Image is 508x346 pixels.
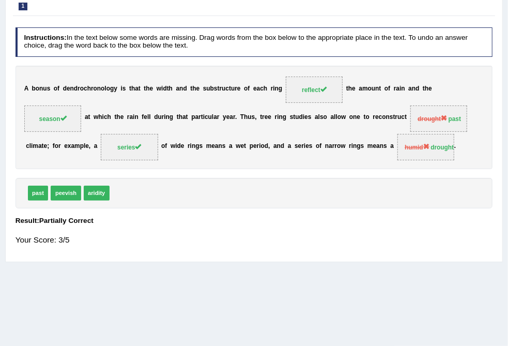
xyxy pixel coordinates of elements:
[410,106,468,132] span: Drop target
[87,85,91,92] b: h
[428,85,432,92] b: e
[405,113,407,121] b: t
[373,113,376,121] b: r
[265,142,268,149] b: d
[255,113,256,121] b: ,
[348,85,352,92] b: h
[51,186,81,201] span: peevish
[268,113,272,121] b: e
[135,113,138,121] b: n
[349,142,351,149] b: r
[114,113,116,121] b: t
[401,85,405,92] b: n
[357,113,361,121] b: e
[257,142,259,149] b: r
[101,134,158,160] span: Drop target
[229,113,233,121] b: a
[166,113,170,121] b: n
[179,85,183,92] b: n
[449,115,461,123] strong: past
[214,85,218,92] b: s
[223,113,226,121] b: y
[182,113,186,121] b: a
[198,113,201,121] b: r
[36,85,39,92] b: o
[320,113,324,121] b: s
[231,85,235,92] b: u
[16,217,493,225] h4: Result:
[303,113,304,121] b: i
[388,85,390,92] b: f
[261,142,265,149] b: o
[222,85,225,92] b: u
[47,142,49,149] b: ;
[98,113,102,121] b: h
[195,113,199,121] b: a
[349,113,353,121] b: o
[186,113,188,121] b: t
[265,113,268,121] b: e
[222,142,226,149] b: s
[390,113,393,121] b: s
[226,113,230,121] b: e
[167,85,169,92] b: t
[146,85,149,92] b: h
[324,113,327,121] b: o
[309,142,313,149] b: s
[106,85,110,92] b: o
[188,142,190,149] b: r
[337,142,341,149] b: o
[122,85,126,92] b: s
[97,85,101,92] b: n
[43,85,47,92] b: u
[53,142,55,149] b: f
[305,142,309,149] b: e
[384,85,388,92] b: o
[399,85,401,92] b: i
[162,113,164,121] b: r
[233,113,235,121] b: r
[85,142,89,149] b: e
[341,142,345,149] b: w
[57,85,59,92] b: f
[372,85,375,92] b: u
[241,142,244,149] b: e
[244,142,246,149] b: t
[68,142,71,149] b: x
[26,142,29,149] b: c
[215,142,219,149] b: a
[260,113,262,121] b: t
[208,113,212,121] b: u
[175,142,177,149] b: i
[91,85,94,92] b: r
[353,113,357,121] b: n
[161,142,165,149] b: o
[33,142,38,149] b: m
[359,85,362,92] b: a
[325,142,329,149] b: n
[163,85,166,92] b: d
[415,85,419,92] b: d
[281,142,284,149] b: d
[229,85,231,92] b: t
[225,85,229,92] b: c
[376,142,380,149] b: a
[295,142,298,149] b: s
[161,85,163,92] b: i
[219,142,222,149] b: n
[390,142,394,149] b: a
[38,142,42,149] b: a
[408,85,412,92] b: a
[373,142,377,149] b: e
[244,113,248,121] b: h
[158,113,161,121] b: u
[88,113,90,121] b: t
[211,142,215,149] b: e
[144,85,146,92] b: t
[80,85,84,92] b: o
[257,85,260,92] b: a
[203,113,205,121] b: i
[67,85,70,92] b: e
[375,85,379,92] b: n
[316,142,319,149] b: o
